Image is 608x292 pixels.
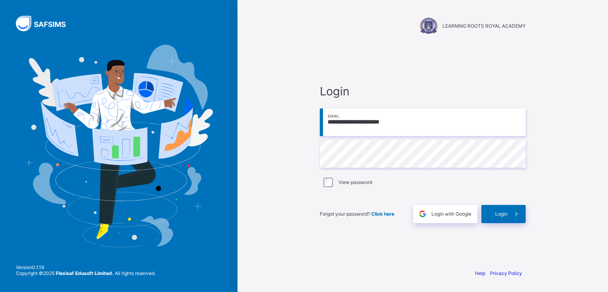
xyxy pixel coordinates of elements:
a: Help [475,270,485,276]
span: Version 0.1.19 [16,264,156,270]
img: SAFSIMS Logo [16,16,75,31]
span: Forgot your password? [320,211,394,217]
img: Hero Image [25,45,213,247]
span: Login [320,84,526,98]
img: google.396cfc9801f0270233282035f929180a.svg [418,209,427,218]
span: Copyright © 2025 All rights reserved. [16,270,156,276]
span: Login [495,211,507,217]
a: Privacy Policy [490,270,522,276]
label: View password [338,179,372,185]
span: Login with Google [431,211,471,217]
a: Click here [371,211,394,217]
span: LEARNING ROOTS ROYAL ACADEMY [443,23,526,29]
strong: Flexisaf Edusoft Limited. [56,270,114,276]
